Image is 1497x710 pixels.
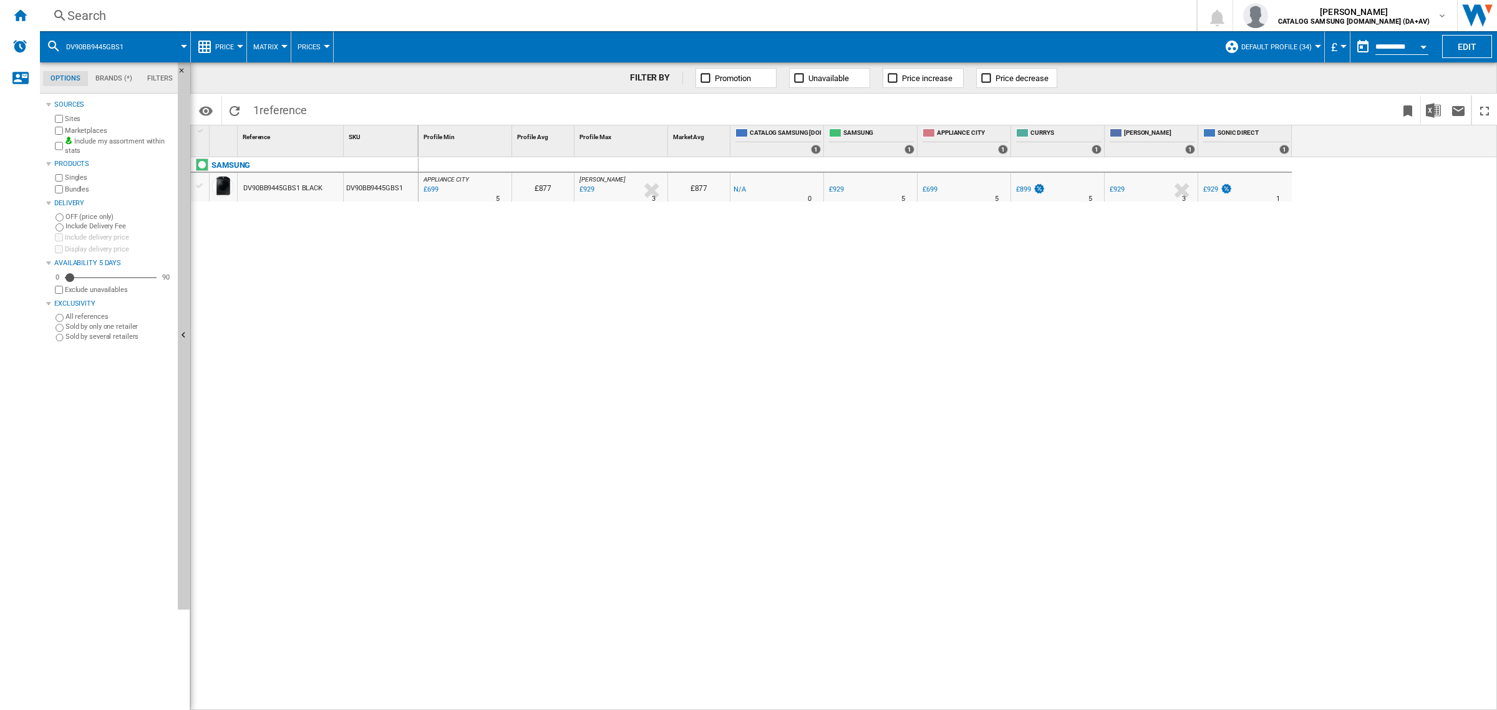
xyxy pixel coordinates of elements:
span: Prices [298,43,321,51]
div: Delivery Time : 5 days [995,193,999,205]
span: reference [259,104,307,117]
div: Delivery Time : 3 days [1182,193,1186,205]
span: [PERSON_NAME] [1124,129,1195,139]
input: Include my assortment within stats [55,139,63,154]
span: SONIC DIRECT [1218,129,1289,139]
button: Unavailable [789,68,870,88]
span: Promotion [715,74,751,83]
button: Price [215,31,240,62]
button: Options [193,99,218,122]
input: Singles [55,174,63,182]
div: £699 [923,185,937,193]
md-menu: Currency [1325,31,1350,62]
label: Exclude unavailables [65,285,173,294]
input: All references [56,314,64,322]
button: Maximize [1472,95,1497,125]
span: Profile Avg [517,134,548,140]
span: APPLIANCE CITY [937,129,1008,139]
div: [PERSON_NAME] 1 offers sold by JOHN LEWIS [1107,125,1198,157]
div: Delivery [54,198,173,208]
img: excel-24x24.png [1426,103,1441,118]
button: Open calendar [1412,34,1435,56]
span: Price [215,43,234,51]
span: CATALOG SAMSUNG [DOMAIN_NAME] (DA+AV) [750,129,821,139]
div: Profile Avg Sort None [515,125,574,145]
div: Profile Min Sort None [421,125,511,145]
span: Price decrease [996,74,1049,83]
div: Price [197,31,240,62]
div: Reference Sort None [240,125,343,145]
button: Matrix [253,31,284,62]
img: profile.jpg [1243,3,1268,28]
div: Delivery Time : 1 day [1276,193,1280,205]
img: promotionV3.png [1220,183,1233,194]
div: 1 offers sold by CATALOG SAMSUNG UK.IE (DA+AV) [811,145,821,154]
span: Default profile (34) [1241,43,1312,51]
div: £877 [512,173,574,202]
input: Display delivery price [55,245,63,253]
div: Products [54,159,173,169]
button: £ [1331,31,1344,62]
label: Bundles [65,185,173,194]
div: £929 [1108,183,1125,196]
div: Availability 5 Days [54,258,173,268]
label: Include delivery price [65,233,173,242]
input: OFF (price only) [56,213,64,221]
img: promotionV3.png [1033,183,1045,194]
label: OFF (price only) [65,212,173,221]
button: Download in Excel [1421,95,1446,125]
button: Reload [222,95,247,125]
input: Sold by several retailers [56,334,64,342]
button: Hide [178,62,190,610]
div: Delivery Time : 0 day [808,193,811,205]
button: md-calendar [1350,34,1375,59]
div: £699 [921,183,937,196]
input: Bundles [55,185,63,193]
span: Price increase [902,74,952,83]
input: Include delivery price [55,233,63,241]
div: DV90BB9445GBS1 [344,173,418,202]
img: alerts-logo.svg [12,39,27,54]
div: Sort None [421,125,511,145]
label: Display delivery price [65,245,173,254]
input: Display delivery price [55,286,63,294]
img: mysite-bg-18x18.png [65,137,72,144]
div: £899 [1016,185,1031,193]
span: DV90BB9445GBS1 [66,43,124,51]
span: £ [1331,41,1337,54]
div: Market Avg Sort None [671,125,730,145]
div: Default profile (34) [1224,31,1318,62]
span: Matrix [253,43,278,51]
input: Include Delivery Fee [56,223,64,231]
div: Sort None [671,125,730,145]
input: Marketplaces [55,127,63,135]
div: Click to filter on that brand [211,158,250,173]
div: 1 offers sold by CURRYS [1092,145,1102,154]
div: SAMSUNG 1 offers sold by SAMSUNG [826,125,917,157]
div: FILTER BY [630,72,683,84]
div: Search [67,7,1164,24]
div: 1 offers sold by APPLIANCE CITY [998,145,1008,154]
span: Profile Max [579,134,611,140]
button: Hide [178,62,193,85]
md-tab-item: Filters [140,71,180,86]
div: Sort None [212,125,237,145]
div: 90 [159,273,173,282]
span: [PERSON_NAME] [579,176,626,183]
div: CURRYS 1 offers sold by CURRYS [1014,125,1104,157]
div: Delivery Time : 5 days [496,193,500,205]
label: Sold by only one retailer [65,322,173,331]
md-slider: Availability [65,271,157,284]
div: Last updated : Monday, 15 September 2025 13:39 [578,183,594,196]
div: £877 [668,173,730,202]
div: Profile Max Sort None [577,125,667,145]
div: Exclusivity [54,299,173,309]
span: Profile Min [424,134,455,140]
span: Unavailable [808,74,849,83]
span: [PERSON_NAME] [1278,6,1430,18]
div: £929 [1201,183,1233,196]
label: Include Delivery Fee [65,221,173,231]
div: N/A [734,183,746,196]
button: Price increase [883,68,964,88]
